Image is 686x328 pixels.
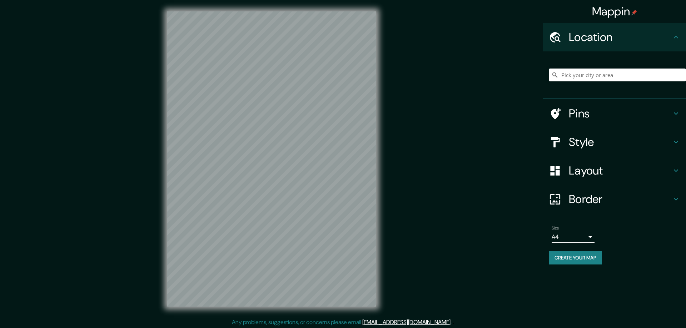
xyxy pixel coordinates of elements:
[549,251,602,264] button: Create your map
[362,318,451,326] a: [EMAIL_ADDRESS][DOMAIN_NAME]
[452,318,453,327] div: .
[232,318,452,327] p: Any problems, suggestions, or concerns please email .
[552,231,595,243] div: A4
[453,318,454,327] div: .
[569,106,672,121] h4: Pins
[549,69,686,81] input: Pick your city or area
[543,99,686,128] div: Pins
[569,192,672,206] h4: Border
[543,156,686,185] div: Layout
[569,30,672,44] h4: Location
[543,185,686,213] div: Border
[552,225,559,231] label: Size
[592,4,637,19] h4: Mappin
[543,128,686,156] div: Style
[569,135,672,149] h4: Style
[569,163,672,178] h4: Layout
[167,11,376,307] canvas: Map
[631,10,637,15] img: pin-icon.png
[543,23,686,51] div: Location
